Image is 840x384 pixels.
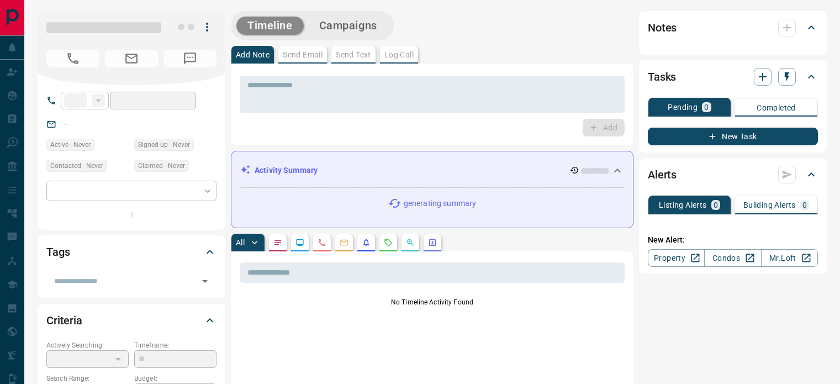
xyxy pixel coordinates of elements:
[648,166,677,183] h2: Alerts
[273,238,282,247] svg: Notes
[240,160,624,181] div: Activity Summary
[704,249,761,267] a: Condos
[648,249,705,267] a: Property
[236,17,304,35] button: Timeline
[318,238,326,247] svg: Calls
[648,161,818,188] div: Alerts
[384,238,393,247] svg: Requests
[704,103,709,111] p: 0
[46,239,216,265] div: Tags
[50,160,103,171] span: Contacted - Never
[46,243,70,261] h2: Tags
[648,234,818,246] p: New Alert:
[404,198,476,209] p: generating summary
[757,104,796,112] p: Completed
[46,307,216,334] div: Criteria
[340,238,348,247] svg: Emails
[648,14,818,41] div: Notes
[648,68,676,86] h2: Tasks
[46,50,99,67] span: No Number
[105,50,158,67] span: No Email
[236,239,245,246] p: All
[648,64,818,90] div: Tasks
[802,201,807,209] p: 0
[714,201,718,209] p: 0
[308,17,388,35] button: Campaigns
[138,139,190,150] span: Signed up - Never
[428,238,437,247] svg: Agent Actions
[163,50,216,67] span: No Number
[134,374,216,383] p: Budget:
[668,103,698,111] p: Pending
[240,297,625,307] p: No Timeline Activity Found
[761,249,818,267] a: Mr.Loft
[362,238,371,247] svg: Listing Alerts
[46,312,82,329] h2: Criteria
[64,119,68,128] a: --
[134,340,216,350] p: Timeframe:
[46,374,129,383] p: Search Range:
[50,139,91,150] span: Active - Never
[406,238,415,247] svg: Opportunities
[236,51,270,59] p: Add Note
[197,273,213,289] button: Open
[648,19,677,36] h2: Notes
[295,238,304,247] svg: Lead Browsing Activity
[743,201,796,209] p: Building Alerts
[46,340,129,350] p: Actively Searching:
[255,165,318,176] p: Activity Summary
[659,201,707,209] p: Listing Alerts
[648,128,818,145] button: New Task
[138,160,185,171] span: Claimed - Never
